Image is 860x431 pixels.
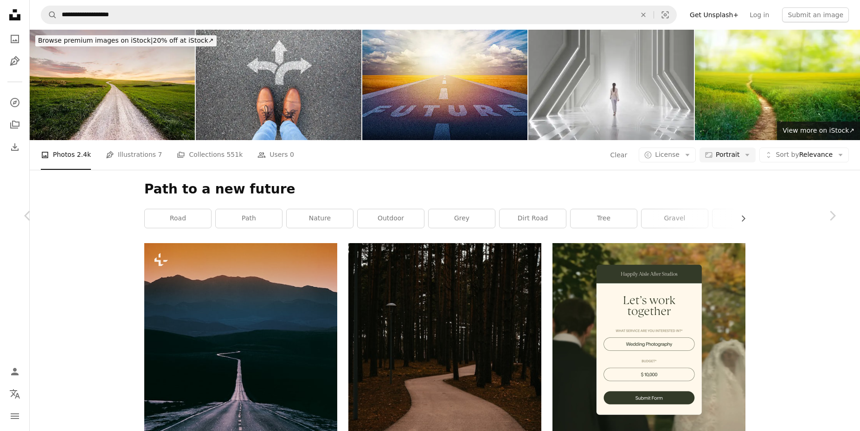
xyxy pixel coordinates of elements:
a: path [216,209,282,228]
button: scroll list to the right [735,209,745,228]
a: an empty road with mountains in the background [144,381,337,390]
h1: Path to a new future [144,181,745,198]
button: Visual search [654,6,676,24]
a: tree [571,209,637,228]
a: Collections 551k [177,140,243,170]
a: Browse premium images on iStock|20% off at iStock↗ [30,30,222,52]
span: License [655,151,680,158]
a: trail [712,209,779,228]
img: Beautiful romantic widescreen spring image with a path in the forest. [695,30,860,140]
button: License [639,148,696,162]
a: Illustrations [6,52,24,71]
button: Search Unsplash [41,6,57,24]
span: Sort by [776,151,799,158]
a: a path in the middle of a wooded area [348,383,541,392]
a: View more on iStock↗ [777,122,860,140]
span: 551k [226,149,243,160]
a: gravel [642,209,708,228]
a: Illustrations 7 [106,140,162,170]
span: Portrait [716,150,739,160]
a: Get Unsplash+ [684,7,744,22]
div: 20% off at iStock ↗ [35,35,217,46]
a: Users 0 [257,140,294,170]
img: Life directions. Making a big decision. Choice. [196,30,361,140]
a: Photos [6,30,24,48]
span: 0 [290,149,294,160]
button: Menu [6,407,24,425]
button: Language [6,385,24,403]
a: Log in [744,7,775,22]
button: Clear [610,148,628,162]
form: Find visuals sitewide [41,6,677,24]
a: Next [804,171,860,260]
a: Explore [6,93,24,112]
img: Woman walking in futuristic corridor [528,30,693,140]
button: Submit an image [782,7,849,22]
a: dirt road [500,209,566,228]
a: road [145,209,211,228]
a: grey [429,209,495,228]
a: Download History [6,138,24,156]
a: Collections [6,116,24,134]
img: Future on the road in the middle of asphalt road with at sunset forward. Business target and grow... [362,30,527,140]
a: nature [287,209,353,228]
a: outdoor [358,209,424,228]
span: Browse premium images on iStock | [38,37,153,44]
span: View more on iStock ↗ [783,127,854,134]
img: Path at sunset [30,30,195,140]
button: Clear [633,6,654,24]
span: 7 [158,149,162,160]
button: Sort byRelevance [759,148,849,162]
button: Portrait [700,148,756,162]
span: Relevance [776,150,833,160]
a: Log in / Sign up [6,362,24,381]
